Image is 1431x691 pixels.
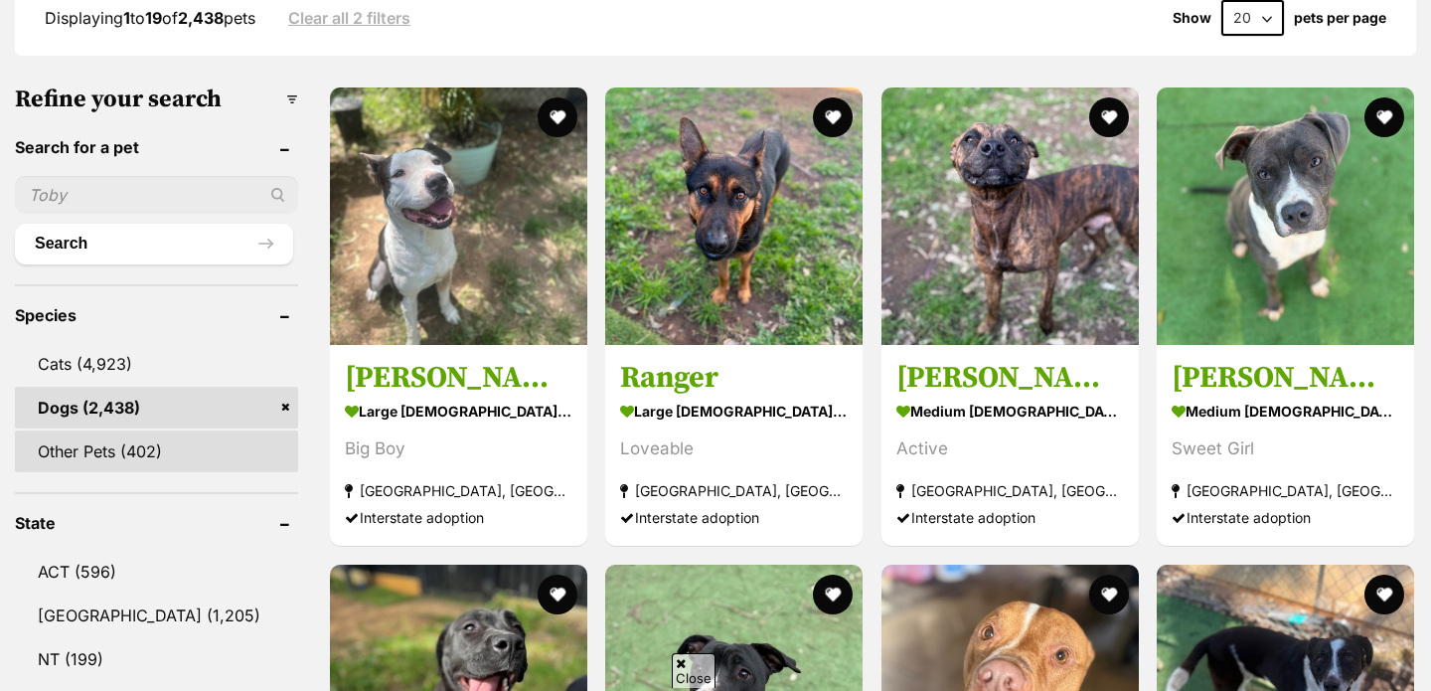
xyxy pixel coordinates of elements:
[15,595,298,636] a: [GEOGRAPHIC_DATA] (1,205)
[620,397,848,426] strong: large [DEMOGRAPHIC_DATA] Dog
[537,575,576,614] button: favourite
[15,514,298,532] header: State
[345,477,572,504] strong: [GEOGRAPHIC_DATA], [GEOGRAPHIC_DATA]
[620,504,848,531] div: Interstate adoption
[15,343,298,385] a: Cats (4,923)
[15,638,298,680] a: NT (199)
[620,435,848,462] div: Loveable
[45,8,255,28] span: Displaying to of pets
[1172,504,1399,531] div: Interstate adoption
[620,477,848,504] strong: [GEOGRAPHIC_DATA], [GEOGRAPHIC_DATA]
[896,477,1124,504] strong: [GEOGRAPHIC_DATA], [GEOGRAPHIC_DATA]
[1088,575,1128,614] button: favourite
[15,138,298,156] header: Search for a pet
[1172,477,1399,504] strong: [GEOGRAPHIC_DATA], [GEOGRAPHIC_DATA]
[813,97,853,137] button: favourite
[605,344,863,546] a: Ranger large [DEMOGRAPHIC_DATA] Dog Loveable [GEOGRAPHIC_DATA], [GEOGRAPHIC_DATA] Interstate adop...
[15,387,298,429] a: Dogs (2,438)
[345,397,572,426] strong: large [DEMOGRAPHIC_DATA] Dog
[15,176,298,214] input: Toby
[1088,97,1128,137] button: favourite
[1294,10,1386,26] label: pets per page
[1172,359,1399,397] h3: [PERSON_NAME]
[620,359,848,397] h3: Ranger
[1157,344,1414,546] a: [PERSON_NAME] medium [DEMOGRAPHIC_DATA] Dog Sweet Girl [GEOGRAPHIC_DATA], [GEOGRAPHIC_DATA] Inter...
[537,97,576,137] button: favourite
[123,8,130,28] strong: 1
[605,87,863,345] img: Ranger - German Shepherd Dog x Australian Kelpie Dog
[145,8,162,28] strong: 19
[813,575,853,614] button: favourite
[1172,435,1399,462] div: Sweet Girl
[330,344,587,546] a: [PERSON_NAME] large [DEMOGRAPHIC_DATA] Dog Big Boy [GEOGRAPHIC_DATA], [GEOGRAPHIC_DATA] Interstat...
[345,504,572,531] div: Interstate adoption
[15,306,298,324] header: Species
[1364,575,1404,614] button: favourite
[896,504,1124,531] div: Interstate adoption
[178,8,224,28] strong: 2,438
[15,224,293,263] button: Search
[672,653,715,688] span: Close
[1157,87,1414,345] img: Sue - American Staffordshire Terrier Dog
[15,431,298,472] a: Other Pets (402)
[288,9,410,27] a: Clear all 2 filters
[345,435,572,462] div: Big Boy
[1172,397,1399,426] strong: medium [DEMOGRAPHIC_DATA] Dog
[15,551,298,593] a: ACT (596)
[881,344,1139,546] a: [PERSON_NAME] medium [DEMOGRAPHIC_DATA] Dog Active [GEOGRAPHIC_DATA], [GEOGRAPHIC_DATA] Interstat...
[345,359,572,397] h3: [PERSON_NAME]
[330,87,587,345] img: Ken - American Staffordshire Terrier Dog
[881,87,1139,345] img: Tucker - Staffordshire Bull Terrier Dog
[15,86,298,113] h3: Refine your search
[1173,10,1211,26] span: Show
[896,435,1124,462] div: Active
[1364,97,1404,137] button: favourite
[896,397,1124,426] strong: medium [DEMOGRAPHIC_DATA] Dog
[896,359,1124,397] h3: [PERSON_NAME]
